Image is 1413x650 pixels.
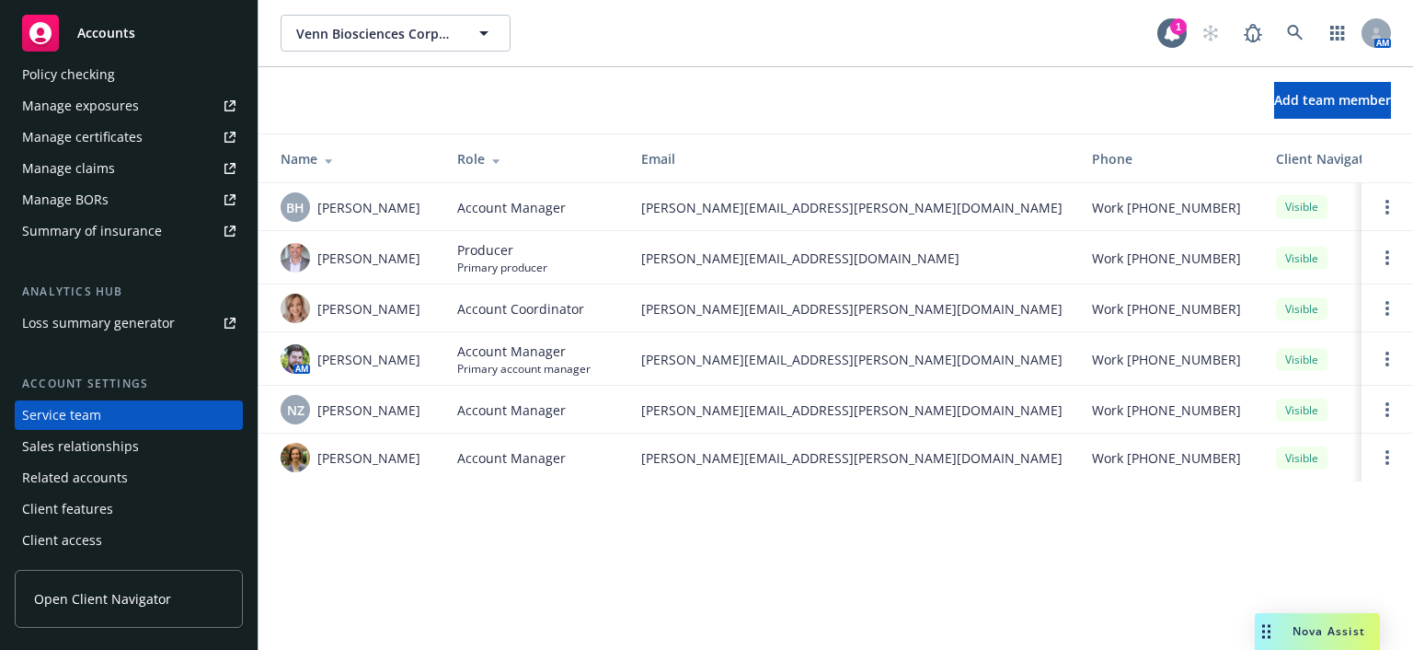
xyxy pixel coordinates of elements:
[1092,299,1241,319] span: Work [PHONE_NUMBER]
[1276,447,1327,470] div: Visible
[1170,18,1187,35] div: 1
[317,249,420,268] span: [PERSON_NAME]
[1192,15,1229,52] a: Start snowing
[22,400,101,430] div: Service team
[15,375,243,393] div: Account settings
[317,299,420,319] span: [PERSON_NAME]
[1276,297,1327,320] div: Visible
[34,589,171,609] span: Open Client Navigator
[457,260,547,275] span: Primary producer
[281,344,310,374] img: photo
[15,526,243,555] a: Client access
[641,249,1063,268] span: [PERSON_NAME][EMAIL_ADDRESS][DOMAIN_NAME]
[281,149,428,168] div: Name
[641,299,1063,319] span: [PERSON_NAME][EMAIL_ADDRESS][PERSON_NAME][DOMAIN_NAME]
[287,400,304,420] span: NZ
[1276,399,1327,422] div: Visible
[22,154,115,183] div: Manage claims
[457,361,591,377] span: Primary account manager
[317,448,420,468] span: [PERSON_NAME]
[22,494,113,524] div: Client features
[15,463,243,493] a: Related accounts
[77,26,135,41] span: Accounts
[15,60,243,89] a: Policy checking
[641,448,1063,468] span: [PERSON_NAME][EMAIL_ADDRESS][PERSON_NAME][DOMAIN_NAME]
[15,216,243,246] a: Summary of insurance
[281,243,310,273] img: photo
[1376,247,1398,269] a: Open options
[15,400,243,430] a: Service team
[15,7,243,59] a: Accounts
[22,60,115,89] div: Policy checking
[15,122,243,152] a: Manage certificates
[457,198,566,217] span: Account Manager
[1092,400,1241,420] span: Work [PHONE_NUMBER]
[15,185,243,215] a: Manage BORs
[1274,91,1391,109] span: Add team member
[1092,149,1246,168] div: Phone
[281,294,310,323] img: photo
[641,400,1063,420] span: [PERSON_NAME][EMAIL_ADDRESS][PERSON_NAME][DOMAIN_NAME]
[1276,348,1327,371] div: Visible
[1274,82,1391,119] button: Add team member
[641,350,1063,369] span: [PERSON_NAME][EMAIL_ADDRESS][PERSON_NAME][DOMAIN_NAME]
[22,91,139,121] div: Manage exposures
[457,240,547,260] span: Producer
[1319,15,1356,52] a: Switch app
[457,342,591,361] span: Account Manager
[1376,447,1398,469] a: Open options
[22,432,139,461] div: Sales relationships
[317,350,420,369] span: [PERSON_NAME]
[457,299,584,319] span: Account Coordinator
[1235,15,1271,52] a: Report a Bug
[15,432,243,461] a: Sales relationships
[296,24,455,43] span: Venn Biosciences Corporation
[457,149,612,168] div: Role
[15,308,243,338] a: Loss summary generator
[22,308,175,338] div: Loss summary generator
[317,400,420,420] span: [PERSON_NAME]
[281,443,310,472] img: photo
[641,149,1063,168] div: Email
[1092,350,1241,369] span: Work [PHONE_NUMBER]
[1376,399,1398,421] a: Open options
[1376,348,1398,370] a: Open options
[22,185,109,215] div: Manage BORs
[22,216,162,246] div: Summary of insurance
[1255,613,1278,650] div: Drag to move
[22,526,102,555] div: Client access
[1092,448,1241,468] span: Work [PHONE_NUMBER]
[1376,196,1398,218] a: Open options
[281,15,511,52] button: Venn Biosciences Corporation
[317,198,420,217] span: [PERSON_NAME]
[641,198,1063,217] span: [PERSON_NAME][EMAIL_ADDRESS][PERSON_NAME][DOMAIN_NAME]
[15,494,243,524] a: Client features
[1277,15,1314,52] a: Search
[22,122,143,152] div: Manage certificates
[1292,623,1365,639] span: Nova Assist
[1276,247,1327,270] div: Visible
[1376,297,1398,319] a: Open options
[457,400,566,420] span: Account Manager
[1276,195,1327,218] div: Visible
[15,154,243,183] a: Manage claims
[1092,249,1241,268] span: Work [PHONE_NUMBER]
[15,91,243,121] a: Manage exposures
[457,448,566,468] span: Account Manager
[22,463,128,493] div: Related accounts
[1092,198,1241,217] span: Work [PHONE_NUMBER]
[1255,613,1380,650] button: Nova Assist
[15,283,243,301] div: Analytics hub
[286,198,304,217] span: BH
